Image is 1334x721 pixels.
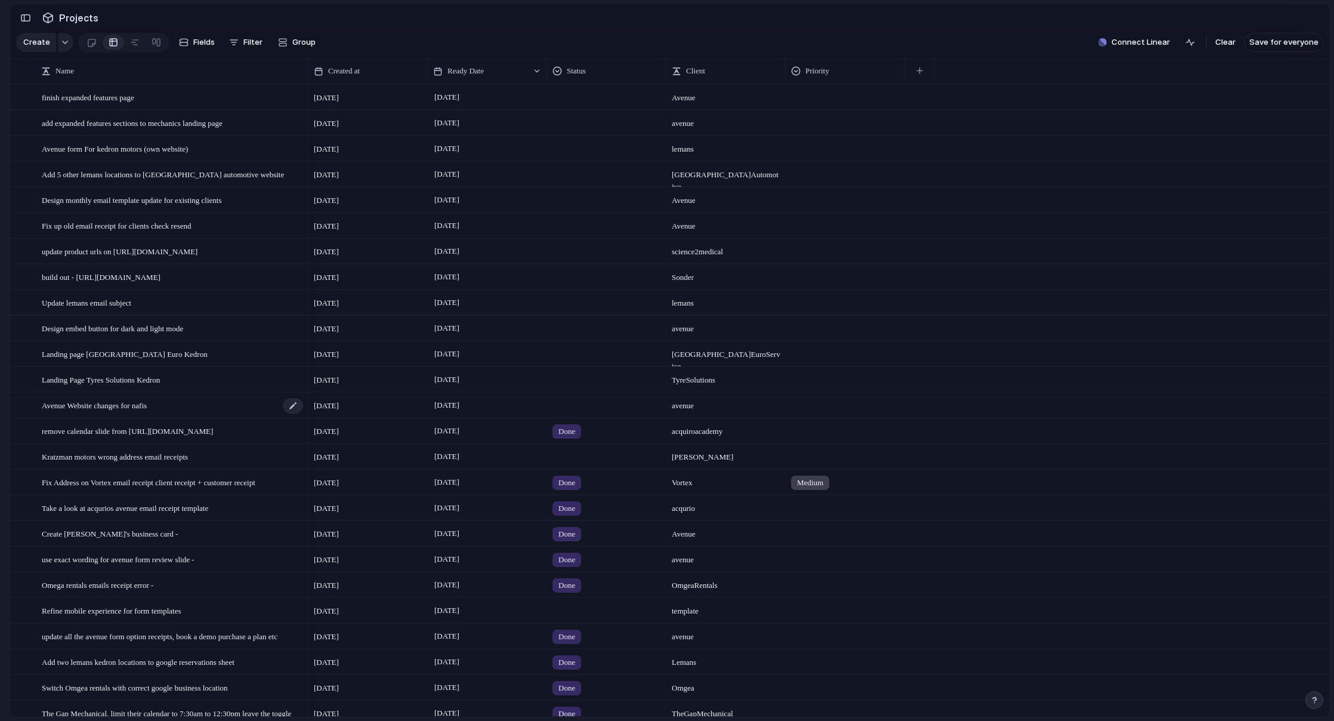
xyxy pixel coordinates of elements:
span: Create [PERSON_NAME]'s business card - [42,526,178,540]
span: [DATE] [314,349,339,360]
span: Fields [193,36,215,48]
span: acqurio [667,496,785,514]
span: [DATE] [431,193,462,207]
span: Done [558,554,575,566]
span: Landing Page Tyres Solutions Kedron [42,372,160,386]
span: Save for everyone [1249,36,1318,48]
span: Create [23,36,50,48]
span: [GEOGRAPHIC_DATA] Automotive [667,162,785,193]
span: [DATE] [314,503,339,514]
span: Done [558,528,575,540]
span: [DATE] [431,578,462,592]
span: add expanded features sections to mechanics landing page [42,116,223,130]
span: [DATE] [431,526,462,541]
span: [DATE] [314,682,339,694]
span: avenue [667,316,785,335]
span: [DATE] [431,218,462,233]
span: [DATE] [314,323,339,335]
span: Add 5 other lemans locations to [GEOGRAPHIC_DATA] automotive website [42,167,284,181]
span: [DATE] [314,657,339,668]
span: Group [292,36,316,48]
span: Avenue [667,85,785,104]
button: Filter [224,33,267,52]
span: Done [558,631,575,643]
span: Status [567,65,586,77]
span: Lemans [667,650,785,668]
span: [DATE] [314,477,339,489]
span: template [667,599,785,617]
span: science 2 medical [667,239,785,258]
span: [DATE] [431,449,462,464]
span: Sonder [667,265,785,284]
span: [DATE] [314,374,339,386]
span: lemans [667,291,785,309]
span: [DATE] [314,708,339,720]
span: The Gap Mechanical [667,701,785,720]
span: [DATE] [431,321,462,335]
span: Landing page [GEOGRAPHIC_DATA] Euro Kedron [42,347,208,360]
span: Medium [797,477,823,489]
button: Save for everyone [1244,33,1324,52]
span: [DATE] [431,116,462,130]
span: use exact wording for avenue form review slide - [42,552,194,566]
span: Avenue form For kedron motors (own website) [42,141,188,155]
span: Connect Linear [1111,36,1170,48]
span: [DATE] [314,195,339,207]
span: [DATE] [314,605,339,617]
span: [DATE] [431,424,462,438]
span: [DATE] [314,169,339,181]
button: Clear [1211,33,1240,52]
span: Priority [805,65,829,77]
span: [DATE] [431,167,462,181]
span: update all the avenue form option receipts, book a demo purchase a plan etc [42,629,277,643]
button: Fields [174,33,220,52]
span: [DATE] [314,143,339,155]
span: [DATE] [314,554,339,566]
span: Switch Omgea rentals with correct google business location [42,680,228,694]
span: [DATE] [314,400,339,412]
span: Avenue [667,188,785,207]
span: [DATE] [431,90,462,104]
span: Avenue [667,522,785,540]
span: Done [558,580,575,591]
span: Vortex [667,470,785,489]
span: [DATE] [431,295,462,310]
span: Design monthly email template update for existing clients [42,193,221,207]
span: Projects [57,7,101,29]
span: Omega rentals emails receipt error - [42,578,153,591]
span: Filter [243,36,263,48]
span: Done [558,477,575,489]
button: Create [16,33,56,52]
span: [DATE] [431,655,462,669]
span: Take a look at acqurios avenue email receipt template [42,501,208,514]
span: Ready Date [447,65,484,77]
span: [DATE] [431,629,462,643]
span: [DATE] [431,398,462,412]
span: [DATE] [431,270,462,284]
span: [DATE] [431,347,462,361]
span: Done [558,503,575,514]
span: lemans [667,137,785,155]
span: [DATE] [431,372,462,387]
span: Tyre Solutions [667,368,785,386]
span: [DATE] [314,220,339,232]
span: acquiro academy [667,419,785,437]
span: [DATE] [431,244,462,258]
span: Design embed button for dark and light mode [42,321,183,335]
span: avenue [667,624,785,643]
span: [PERSON_NAME] [667,445,785,463]
span: avenue [667,547,785,566]
span: Kratzman motors wrong address email receipts [42,449,188,463]
span: finish expanded features page [42,90,134,104]
span: [DATE] [314,272,339,284]
span: Add two lemans kedron locations to google reservations sheet [42,655,234,668]
span: [DATE] [431,475,462,489]
span: Refine mobile experience for form templates [42,603,181,617]
span: [DATE] [314,246,339,258]
span: Done [558,426,575,437]
span: Omgea Rentals [667,573,785,591]
span: [DATE] [431,706,462,720]
span: Clear [1215,36,1236,48]
span: Fix Address on Vortex email receipt client receipt + customer receipt [42,475,255,489]
span: Done [558,682,575,694]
